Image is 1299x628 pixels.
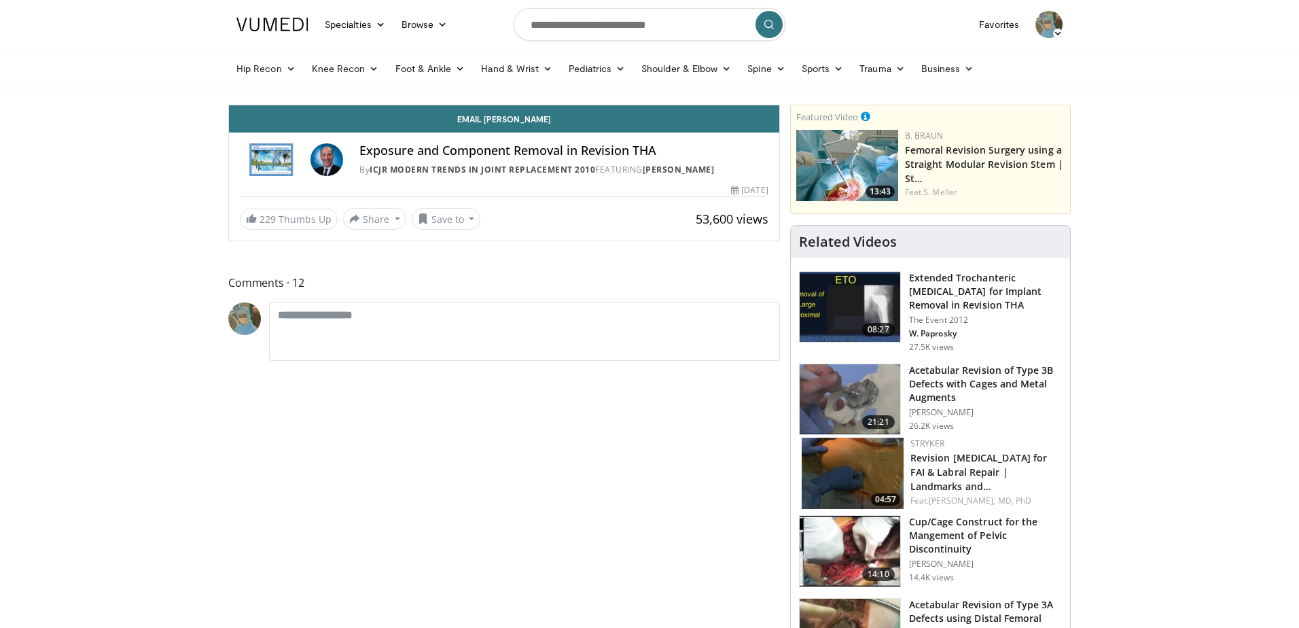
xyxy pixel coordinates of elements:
img: 280228_0002_1.png.150x105_q85_crop-smart_upscale.jpg [800,516,900,587]
h3: Extended Trochanteric [MEDICAL_DATA] for Implant Removal in Revision THA [909,271,1062,312]
a: Email [PERSON_NAME] [229,105,779,133]
a: ICJR Modern Trends in Joint Replacement 2010 [370,164,595,175]
img: Avatar [228,302,261,335]
a: Revision [MEDICAL_DATA] for FAI & Labral Repair | Landmarks and… [910,451,1048,493]
a: Trauma [851,55,913,82]
a: 04:57 [802,438,904,509]
span: 13:43 [866,186,895,198]
a: Foot & Ankle [387,55,474,82]
a: Browse [393,11,456,38]
p: 14.4K views [909,572,954,583]
p: 26.2K views [909,421,954,432]
span: 14:10 [862,568,895,581]
a: 229 Thumbs Up [240,209,338,230]
div: [DATE] [731,184,768,196]
a: Femoral Revision Surgery using a Straight Modular Revision Stem | St… [905,143,1063,185]
a: B. Braun [905,130,943,141]
a: Specialties [317,11,393,38]
a: Spine [739,55,793,82]
input: Search topics, interventions [514,8,785,41]
span: Comments 12 [228,274,780,292]
h3: Cup/Cage Construct for the Mangement of Pelvic Discontinuity [909,515,1062,556]
button: Save to [412,208,481,230]
a: Sports [794,55,852,82]
h3: Acetabular Revision of Type 3B Defects with Cages and Metal Augments [909,364,1062,404]
img: ICJR Modern Trends in Joint Replacement 2010 [240,143,305,176]
a: Knee Recon [304,55,387,82]
img: 4275ad52-8fa6-4779-9598-00e5d5b95857.150x105_q85_crop-smart_upscale.jpg [796,130,898,201]
img: 5SPjETdNCPS-ZANX4xMDoxOmtxOwKG7D.150x105_q85_crop-smart_upscale.jpg [800,272,900,343]
img: VuMedi Logo [236,18,308,31]
span: 21:21 [862,415,895,429]
span: 229 [260,213,276,226]
div: Feat. [905,186,1065,198]
a: [PERSON_NAME], MD, PhD [929,495,1031,506]
p: W. Paprosky [909,328,1062,339]
a: Stryker [910,438,944,449]
a: Business [913,55,982,82]
a: Pediatrics [560,55,633,82]
p: 27.5K views [909,342,954,353]
a: 21:21 Acetabular Revision of Type 3B Defects with Cages and Metal Augments [PERSON_NAME] 26.2K views [799,364,1062,436]
img: Avatar [310,143,343,176]
a: 13:43 [796,130,898,201]
img: 66432_0000_3.png.150x105_q85_crop-smart_upscale.jpg [800,364,900,435]
img: rQqFhpGihXXoLKSn5hMDoxOjBrOw-uIx_3.150x105_q85_crop-smart_upscale.jpg [802,438,904,509]
a: Favorites [971,11,1027,38]
a: [PERSON_NAME] [643,164,715,175]
p: The Event 2012 [909,315,1062,326]
h4: Exposure and Component Removal in Revision THA [359,143,768,158]
button: Share [343,208,406,230]
p: [PERSON_NAME] [909,559,1062,570]
a: Hand & Wrist [473,55,560,82]
a: S. Meller [923,186,957,198]
a: 14:10 Cup/Cage Construct for the Mangement of Pelvic Discontinuity [PERSON_NAME] 14.4K views [799,515,1062,587]
h4: Related Videos [799,234,897,250]
img: Avatar [1035,11,1063,38]
span: 04:57 [871,493,900,506]
small: Featured Video [796,111,858,123]
a: Hip Recon [228,55,304,82]
div: By FEATURING [359,164,768,176]
a: 08:27 Extended Trochanteric [MEDICAL_DATA] for Implant Removal in Revision THA The Event 2012 W. ... [799,271,1062,353]
span: 53,600 views [696,211,768,227]
div: Feat. [910,495,1059,507]
p: [PERSON_NAME] [909,407,1062,418]
span: 08:27 [862,323,895,336]
a: Shoulder & Elbow [633,55,739,82]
